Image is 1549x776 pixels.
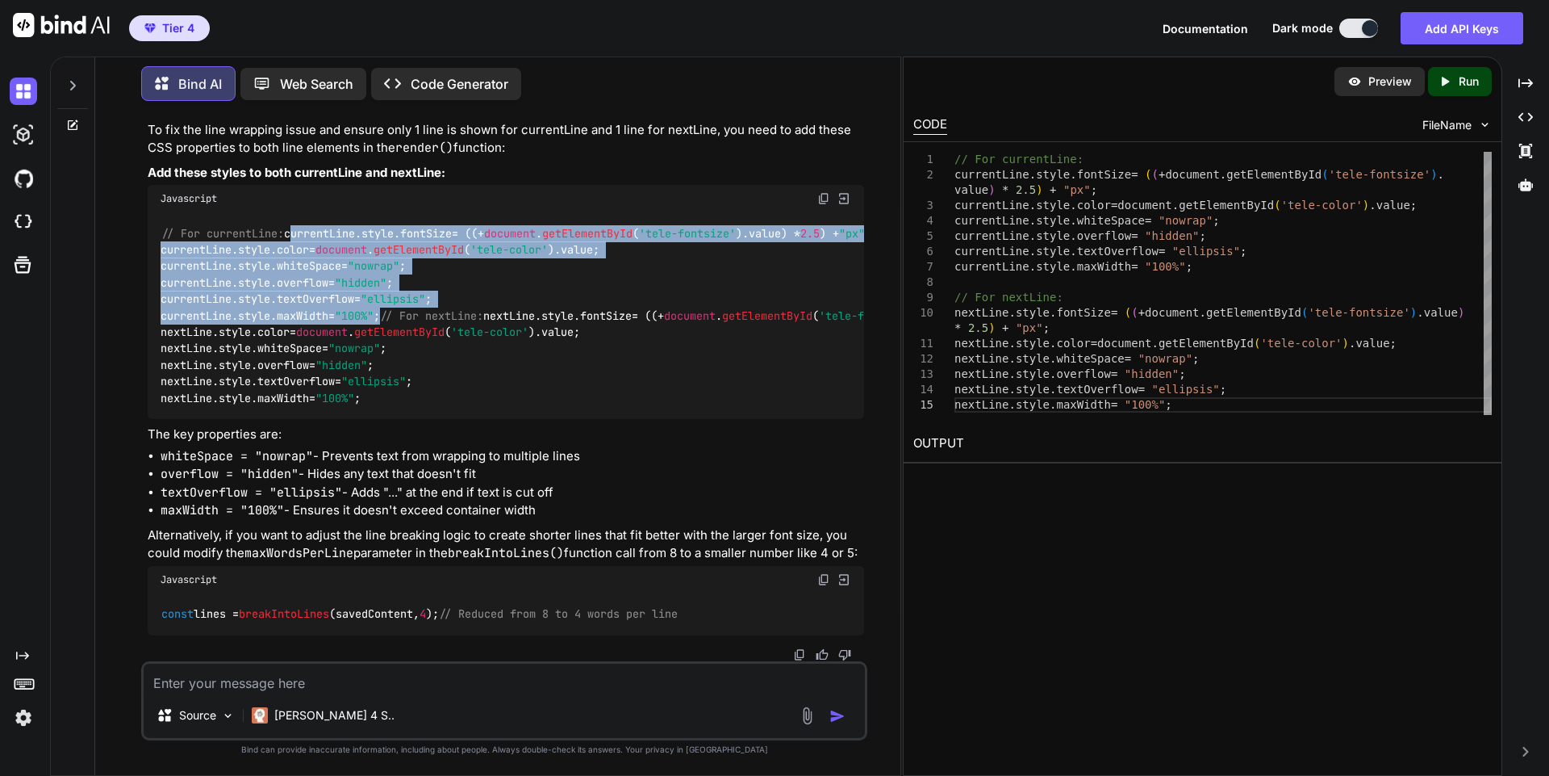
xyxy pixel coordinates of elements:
[238,242,270,257] span: style
[1410,199,1417,212] span: ;
[257,342,322,356] span: whiteSpace
[161,501,864,520] li: - Ensures it doesn't exceed container width
[1145,214,1151,227] span: =
[161,484,342,501] code: textOverflow = "ellipsis"
[1145,306,1199,319] span: document
[1070,214,1076,227] span: .
[1301,306,1308,319] span: (
[1151,383,1219,396] span: "ellipsis"
[913,229,933,244] div: 5
[1070,260,1076,273] span: .
[1056,306,1110,319] span: fontSize
[1423,306,1457,319] span: value
[1008,383,1015,396] span: .
[335,275,386,290] span: "hidden"
[1008,352,1015,365] span: .
[380,308,483,323] span: // For nextLine:
[129,15,210,41] button: premiumTier 4
[1131,168,1138,181] span: =
[161,465,864,484] li: - Hides any text that doesn't fit
[238,292,270,307] span: style
[257,391,309,405] span: maxWidth
[1016,306,1050,319] span: style
[1159,214,1213,227] span: "nowrap"
[239,607,329,622] span: breakIntoLines
[1111,367,1117,380] span: =
[1050,367,1056,380] span: .
[1076,260,1130,273] span: maxWidth
[954,306,1008,319] span: nextLine
[954,352,1008,365] span: nextLine
[1199,229,1205,242] span: ;
[1029,168,1035,181] span: .
[968,321,988,334] span: 2.5
[280,74,353,94] p: Web Search
[913,152,933,167] div: 1
[954,229,1029,242] span: currentLine
[277,308,328,323] span: maxWidth
[148,426,864,444] p: The key properties are:
[1138,383,1144,396] span: =
[400,226,452,241] span: fontSize
[484,226,536,241] span: document
[161,484,864,502] li: - Adds "..." at the end if text is cut off
[1280,199,1362,212] span: 'tele-color'
[238,275,270,290] span: style
[1016,352,1050,365] span: style
[541,325,574,339] span: value
[1056,367,1110,380] span: overflow
[144,23,156,33] img: premium
[448,545,564,561] code: breakIntoLines()
[913,259,933,275] div: 7
[1369,199,1376,212] span: .
[1171,245,1239,258] span: "ellipsis"
[1145,168,1151,181] span: (
[1016,321,1043,334] span: "px"
[1008,398,1015,411] span: .
[954,214,1029,227] span: currentLine
[277,242,309,257] span: color
[1347,74,1362,89] img: preview
[1076,214,1144,227] span: whiteSpace
[1328,168,1430,181] span: 'tele-fontsize'
[1070,168,1076,181] span: .
[722,308,812,323] span: getElementById
[1368,73,1412,90] p: Preview
[541,308,574,323] span: style
[219,375,251,389] span: style
[296,325,348,339] span: document
[817,192,830,205] img: copy
[1124,352,1130,365] span: =
[1138,306,1144,319] span: +
[161,502,284,518] code: maxWidth = "100%"
[913,275,933,290] div: 8
[1478,118,1492,132] img: chevron down
[1063,183,1091,196] span: "px"
[1355,337,1389,350] span: value
[1029,214,1035,227] span: .
[1090,337,1096,350] span: =
[1050,352,1056,365] span: .
[1159,168,1165,181] span: +
[315,242,367,257] span: document
[1076,229,1130,242] span: overflow
[913,290,933,305] div: 9
[1401,12,1523,44] button: Add API Keys
[816,648,829,661] img: like
[913,167,933,182] div: 2
[988,183,995,196] span: )
[161,606,679,623] code: lines = (savedContent, );
[439,607,678,622] span: // Reduced from 8 to 4 words per line
[839,226,865,241] span: "px"
[1226,168,1321,181] span: getElementById
[1422,117,1472,133] span: FileName
[1179,199,1274,212] span: getElementById
[1145,229,1199,242] span: "hidden"
[161,573,217,586] span: Javascript
[913,213,933,229] div: 4
[1219,168,1225,181] span: .
[161,447,864,466] li: - Prevents text from wrapping to multiple lines
[1131,260,1138,273] span: =
[1016,398,1050,411] span: style
[798,707,816,725] img: attachment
